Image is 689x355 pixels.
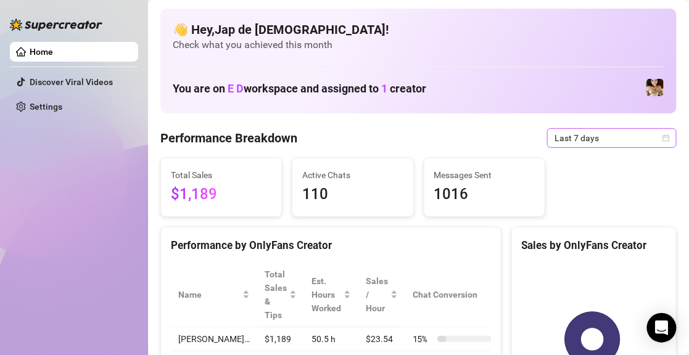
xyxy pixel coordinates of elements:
[160,129,297,147] h4: Performance Breakdown
[304,327,358,351] td: 50.5 h
[302,183,403,206] span: 110
[302,168,403,182] span: Active Chats
[434,183,535,206] span: 1016
[358,327,405,351] td: $23.54
[434,168,535,182] span: Messages Sent
[381,82,387,95] span: 1
[30,102,62,112] a: Settings
[178,288,240,301] span: Name
[311,274,341,315] div: Est. Hours Worked
[265,267,287,322] span: Total Sales & Tips
[171,237,491,254] div: Performance by OnlyFans Creator
[405,263,510,327] th: Chat Conversion
[647,313,677,343] div: Open Intercom Messenger
[173,82,426,96] h1: You are on workspace and assigned to creator
[257,327,304,351] td: $1,189
[413,288,492,301] span: Chat Conversion
[171,263,257,327] th: Name
[646,79,664,96] img: vixie
[228,82,244,95] span: E D
[358,263,405,327] th: Sales / Hour
[257,263,304,327] th: Total Sales & Tips
[662,134,670,142] span: calendar
[555,129,669,147] span: Last 7 days
[10,18,102,31] img: logo-BBDzfeDw.svg
[30,77,113,87] a: Discover Viral Videos
[522,237,666,254] div: Sales by OnlyFans Creator
[173,21,664,38] h4: 👋 Hey, Jap de [DEMOGRAPHIC_DATA] !
[171,168,271,182] span: Total Sales
[366,274,388,315] span: Sales / Hour
[30,47,53,57] a: Home
[413,332,432,346] span: 15 %
[171,183,271,206] span: $1,189
[171,327,257,351] td: [PERSON_NAME]…
[173,38,664,52] span: Check what you achieved this month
